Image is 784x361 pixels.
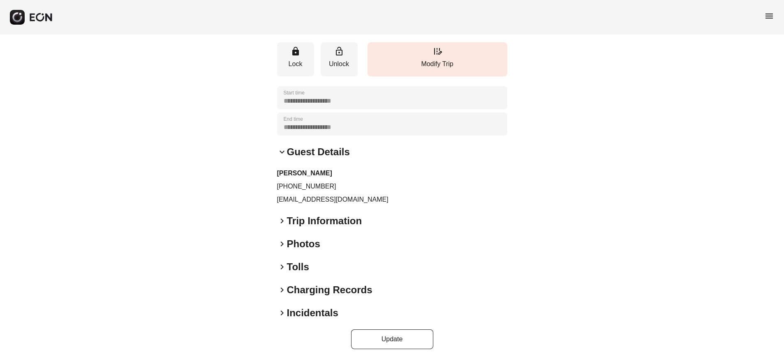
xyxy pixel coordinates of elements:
span: keyboard_arrow_right [277,262,287,272]
h2: Guest Details [287,145,350,159]
p: [EMAIL_ADDRESS][DOMAIN_NAME] [277,195,507,205]
button: Lock [277,42,314,76]
span: menu [764,11,774,21]
button: Modify Trip [368,42,507,76]
button: Update [351,329,433,349]
h2: Charging Records [287,283,372,297]
span: lock_open [334,46,344,56]
span: edit_road [432,46,442,56]
p: Lock [281,59,310,69]
span: lock [291,46,301,56]
h2: Photos [287,237,320,251]
span: keyboard_arrow_right [277,239,287,249]
p: Modify Trip [372,59,503,69]
span: keyboard_arrow_down [277,147,287,157]
h2: Tolls [287,260,309,274]
h2: Incidentals [287,306,338,320]
p: [PHONE_NUMBER] [277,182,507,191]
span: keyboard_arrow_right [277,216,287,226]
p: Unlock [325,59,354,69]
h2: Trip Information [287,214,362,228]
span: keyboard_arrow_right [277,285,287,295]
h3: [PERSON_NAME] [277,168,507,178]
button: Unlock [321,42,358,76]
span: keyboard_arrow_right [277,308,287,318]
